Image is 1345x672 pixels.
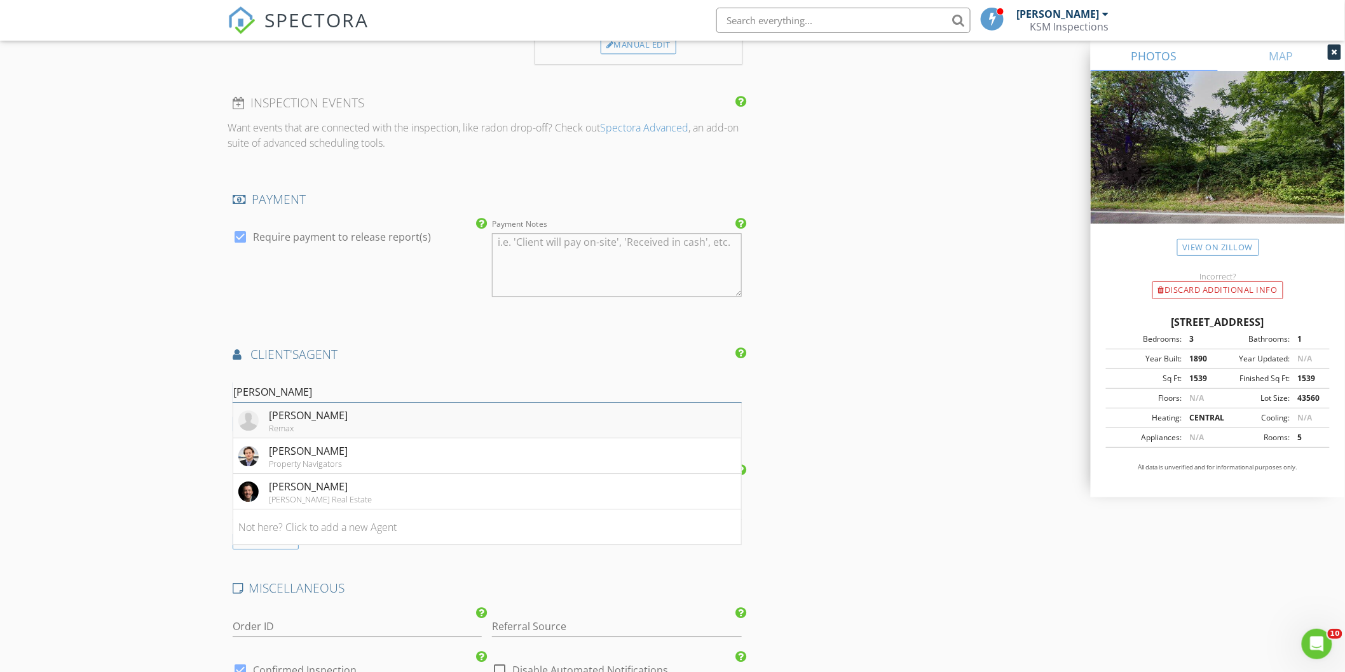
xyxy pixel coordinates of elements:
[1110,333,1182,345] div: Bedrooms:
[238,410,259,431] img: default-user-f0147aede5fd5fa78ca7ade42f37bd4542148d508eef1c3d3ea960f66861d68b.jpg
[1218,393,1290,404] div: Lot Size:
[269,443,348,459] div: [PERSON_NAME]
[716,8,971,33] input: Search everything...
[238,446,259,466] img: data
[269,459,348,469] div: Property Navigators
[1106,463,1330,472] p: All data is unverified and for informational purposes only.
[1106,314,1330,330] div: [STREET_ADDRESS]
[1189,432,1204,443] span: N/A
[233,382,742,403] input: Search for an Agent
[1290,393,1326,404] div: 43560
[1091,41,1218,71] a: PHOTOS
[264,6,369,33] span: SPECTORA
[1110,412,1182,424] div: Heating:
[228,6,256,34] img: The Best Home Inspection Software - Spectora
[1182,353,1218,365] div: 1890
[1182,412,1218,424] div: CENTRAL
[1302,629,1332,659] iframe: Intercom live chat
[233,191,742,208] h4: PAYMENT
[1218,412,1290,424] div: Cooling:
[1297,353,1312,364] span: N/A
[1218,41,1345,71] a: MAP
[269,423,348,433] div: Remax
[238,481,259,502] img: logan0405.jpg
[251,346,299,363] span: client's
[1030,20,1109,33] div: KSM Inspections
[1152,281,1283,299] div: Discard Additional info
[1110,353,1182,365] div: Year Built:
[1290,373,1326,384] div: 1539
[601,36,676,54] div: Manual Edit
[269,408,348,423] div: [PERSON_NAME]
[1091,271,1345,281] div: Incorrect?
[228,120,747,151] p: Want events that are connected with the inspection, like radon drop-off? Check out , an add-on su...
[1218,353,1290,365] div: Year Updated:
[233,346,742,363] h4: AGENT
[1110,373,1182,384] div: Sq Ft:
[233,95,742,111] h4: INSPECTION EVENTS
[1218,432,1290,443] div: Rooms:
[233,509,741,545] li: Not here? Click to add a new Agent
[1091,71,1345,254] img: streetview
[269,494,372,504] div: [PERSON_NAME] Real Estate
[253,231,431,243] label: Require payment to release report(s)
[1110,432,1182,443] div: Appliances:
[1017,8,1100,20] div: [PERSON_NAME]
[1328,629,1342,639] span: 10
[1297,412,1312,423] span: N/A
[228,17,369,44] a: SPECTORA
[1182,373,1218,384] div: 1539
[1177,239,1259,256] a: View on Zillow
[1110,393,1182,404] div: Floors:
[1182,333,1218,345] div: 3
[233,580,742,596] h4: MISCELLANEOUS
[1218,333,1290,345] div: Bathrooms:
[1218,373,1290,384] div: Finished Sq Ft:
[492,616,741,637] input: Referral Source
[1290,333,1326,345] div: 1
[1189,393,1204,403] span: N/A
[600,121,688,135] a: Spectora Advanced
[1290,432,1326,443] div: 5
[269,479,372,494] div: [PERSON_NAME]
